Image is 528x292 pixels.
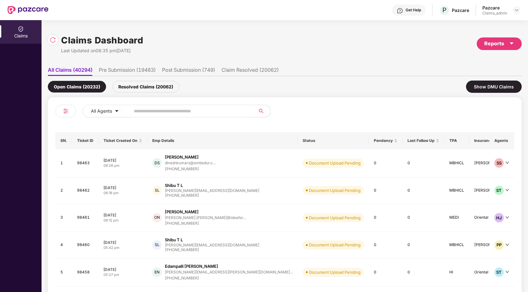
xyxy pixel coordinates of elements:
img: svg+xml;base64,PHN2ZyBpZD0iRHJvcGRvd24tMzJ4MzIiIHhtbG5zPSJodHRwOi8vd3d3LnczLm9yZy8yMDAwL3N2ZyIgd2... [514,8,519,13]
span: Pendency [374,138,393,143]
img: svg+xml;base64,PHN2ZyBpZD0iSGVscC0zMngzMiIgeG1sbnM9Imh0dHA6Ly93d3cudzMub3JnLzIwMDAvc3ZnIiB3aWR0aD... [397,8,403,14]
td: Oriental Insurance [469,204,517,232]
td: 0 [402,149,444,177]
span: All Agents [91,108,112,115]
div: [PERSON_NAME].[PERSON_NAME]@ideafor... [165,216,246,220]
div: Pazcare [482,5,507,11]
div: Resolved Claims (20062) [112,81,179,93]
div: SL [152,240,162,250]
div: Document Upload Pending [309,215,361,221]
img: svg+xml;base64,PHN2ZyBpZD0iQ2xhaW0iIHhtbG5zPSJodHRwOi8vd3d3LnczLm9yZy8yMDAwL3N2ZyIgd2lkdGg9IjIwIi... [18,26,24,32]
div: Claims_admin [482,11,507,16]
img: svg+xml;base64,PHN2ZyBpZD0iUmVsb2FkLTMyeDMyIiB4bWxucz0iaHR0cDovL3d3dy53My5vcmcvMjAwMC9zdmciIHdpZH... [50,37,56,43]
td: 0 [402,258,444,287]
button: All Agentscaret-down [82,105,132,117]
td: 98463 [72,149,98,177]
span: down [505,161,509,165]
div: EN [152,267,162,277]
td: 0 [369,232,402,258]
div: [DATE] [104,158,142,163]
div: [PERSON_NAME] [165,154,199,160]
th: Status [298,132,369,149]
div: Document Upload Pending [309,242,361,248]
img: svg+xml;base64,PHN2ZyB4bWxucz0iaHR0cDovL3d3dy53My5vcmcvMjAwMC9zdmciIHdpZHRoPSIyNCIgaGVpZ2h0PSIyNC... [62,107,70,115]
td: MBHICL [444,177,469,204]
button: search [255,105,271,117]
div: Shibu T L [165,237,183,243]
div: Open Claims (20232) [48,81,106,93]
td: 1 [55,149,72,177]
div: 06:26 pm [104,163,142,168]
td: 0 [369,258,402,287]
div: [PERSON_NAME][EMAIL_ADDRESS][PERSON_NAME][DOMAIN_NAME]... [165,270,293,274]
div: Get Help [406,8,421,13]
td: 4 [55,232,72,258]
img: New Pazcare Logo [8,6,48,14]
td: MBHICL [444,232,469,258]
span: down [505,270,509,274]
div: Pazcare [452,7,469,13]
td: 98460 [72,232,98,258]
li: Pre Submission (19483) [99,67,156,76]
td: HI [444,258,469,287]
span: caret-down [115,109,119,114]
td: 3 [55,204,72,232]
div: [PERSON_NAME] [165,209,199,215]
th: TPA [444,132,469,149]
div: HJ [494,213,504,222]
td: MEDI [444,204,469,232]
h1: Claims Dashboard [61,33,143,47]
td: [PERSON_NAME] [469,149,517,177]
div: 05:27 pm [104,272,142,278]
td: 0 [369,177,402,204]
div: dineshkumars@embedur.c... [165,161,216,165]
th: Last Follow Up [402,132,444,149]
div: SS [494,158,504,168]
li: All Claims (40294) [48,67,93,76]
div: [DATE] [104,185,142,190]
div: ST [494,186,504,195]
span: search [255,109,267,114]
div: Last Updated on 06:35 pm[DATE] [61,47,143,54]
th: Ticket ID [72,132,98,149]
td: 0 [402,177,444,204]
td: [PERSON_NAME] [469,232,517,258]
div: [PHONE_NUMBER] [165,166,216,172]
td: 2 [55,177,72,204]
td: Oriental HI Insurance [469,258,517,287]
div: [PHONE_NUMBER] [165,275,293,281]
div: DS [152,158,162,168]
th: Agents [489,132,514,149]
div: [PERSON_NAME][EMAIL_ADDRESS][DOMAIN_NAME] [165,243,259,247]
div: 06:12 pm [104,218,142,223]
th: SN. [55,132,72,149]
div: Show DMU Claims [466,81,522,93]
div: [PHONE_NUMBER] [165,193,259,199]
td: MBHICL [444,149,469,177]
div: Edampalli [PERSON_NAME] [165,263,218,269]
td: 5 [55,258,72,287]
td: 98461 [72,204,98,232]
span: down [505,188,509,192]
th: Pendency [369,132,402,149]
span: down [505,216,509,219]
span: Last Follow Up [407,138,435,143]
span: down [505,243,509,247]
div: [PHONE_NUMBER] [165,221,246,227]
span: P [442,6,447,14]
div: Document Upload Pending [309,187,361,194]
th: Insurance Company [469,132,517,149]
div: [DATE] [104,267,142,272]
div: ST [494,267,504,277]
div: ON [152,213,162,222]
td: [PERSON_NAME] [469,177,517,204]
div: [PHONE_NUMBER] [165,247,259,253]
div: 05:42 pm [104,245,142,250]
td: 98458 [72,258,98,287]
td: 98462 [72,177,98,204]
td: 0 [402,204,444,232]
div: PP [494,240,504,250]
div: Shibu T L [165,182,183,188]
div: Document Upload Pending [309,269,361,275]
span: Ticket Created On [104,138,138,143]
